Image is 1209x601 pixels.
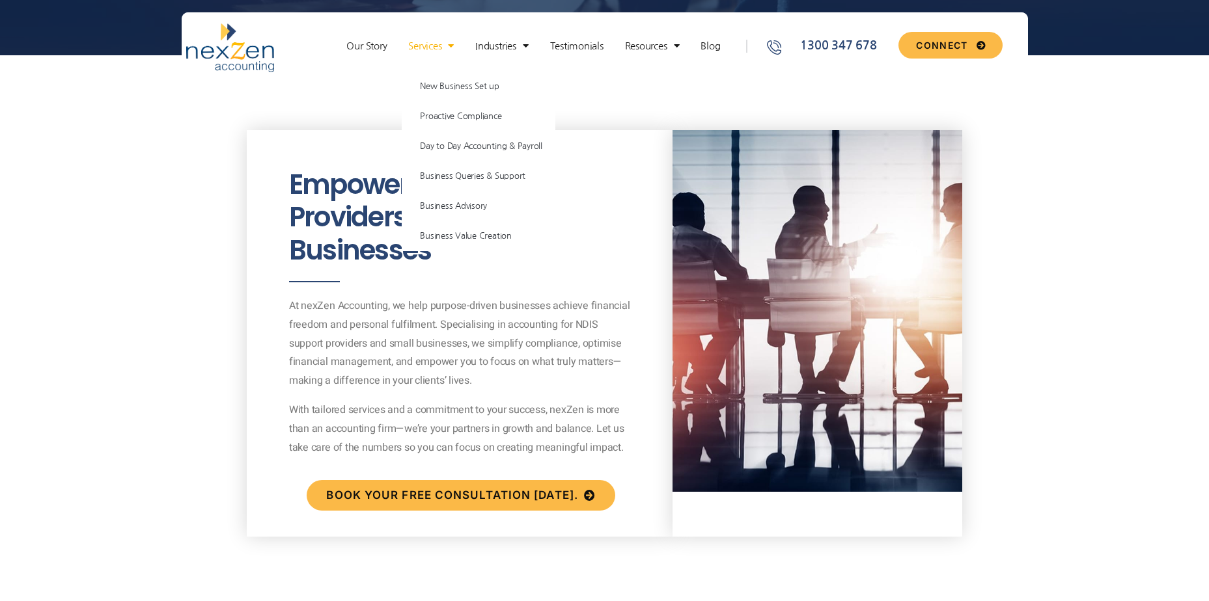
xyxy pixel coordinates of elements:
[402,72,555,101] a: New Business Set up
[402,101,555,131] a: Proactive Compliance
[544,40,610,53] a: Testimonials
[765,37,894,55] a: 1300 347 678
[402,72,555,251] ul: Services
[402,221,555,251] a: Business Value Creation
[289,298,630,388] span: At nexZen Accounting, we help purpose-driven businesses achieve financial freedom and personal fu...
[618,40,686,53] a: Resources
[402,131,555,161] a: Day to Day Accounting & Payroll
[402,161,555,191] a: Business Queries & Support
[402,40,460,53] a: Services
[326,490,578,501] span: Book your free consultation [DATE].
[797,37,876,55] span: 1300 347 678
[402,191,555,221] a: Business Advisory
[916,41,967,50] span: CONNECT
[694,40,727,53] a: Blog
[340,40,393,53] a: Our Story
[327,40,739,53] nav: Menu
[307,480,615,511] a: Book your free consultation [DATE].
[289,168,630,267] h2: Empowering NDIS Providers and Small Businesses
[898,32,1002,59] a: CONNECT
[289,402,624,455] span: With tailored services and a commitment to your success, nexZen is more than an accounting firm—w...
[469,40,535,53] a: Industries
